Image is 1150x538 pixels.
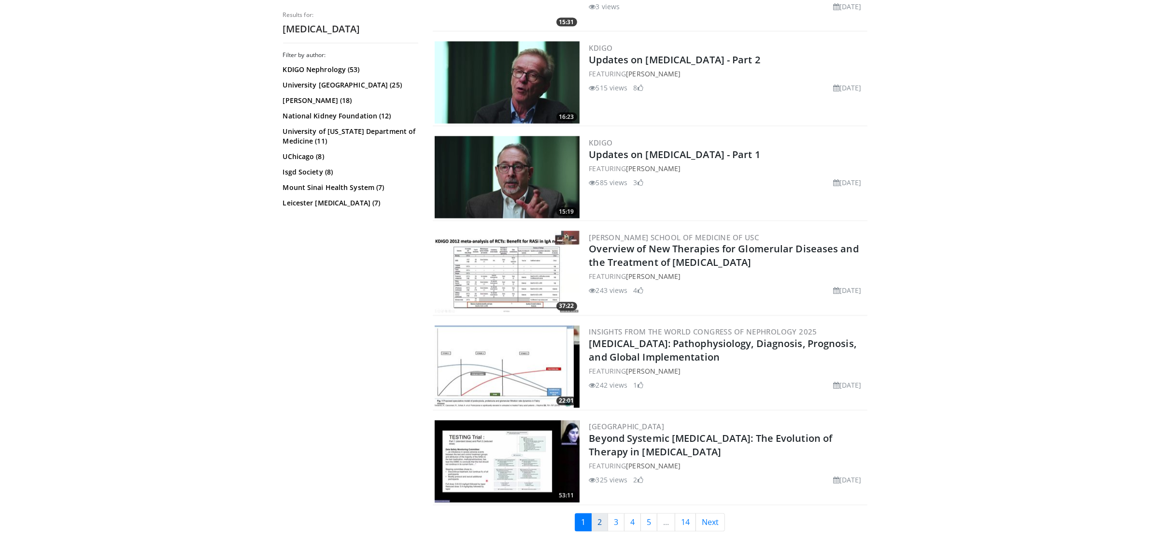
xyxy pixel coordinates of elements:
a: Insights from the World Congress of Nephrology 2025 [589,327,817,337]
li: 2 [634,475,643,485]
div: FEATURING [589,461,866,471]
span: 16:23 [556,113,577,121]
nav: Search results pages [433,513,867,532]
a: [GEOGRAPHIC_DATA] [589,422,665,432]
a: Updates on [MEDICAL_DATA] - Part 2 [589,53,760,66]
a: Next [696,513,725,532]
a: [PERSON_NAME] School of Medicine of USC [589,233,759,242]
img: 568c5c93-afb8-423a-a962-fcb14fb4225f.300x170_q85_crop-smart_upscale.jpg [435,136,580,218]
a: 5 [640,513,657,532]
img: e2070a28-11d6-4097-bfa0-2590e3f952ec.300x170_q85_crop-smart_upscale.jpg [435,42,580,124]
li: [DATE] [833,1,862,12]
li: 3 views [589,1,620,12]
a: [PERSON_NAME] (18) [283,96,416,105]
a: KDIGO [589,138,613,147]
a: 14 [675,513,696,532]
li: [DATE] [833,286,862,296]
a: [MEDICAL_DATA]: Pathophysiology, Diagnosis, Prognosis, and Global Implementation [589,337,856,364]
li: 243 views [589,286,628,296]
img: 61b635f0-fbc5-437a-9bce-30e15af77b2b.300x170_q85_crop-smart_upscale.jpg [435,326,580,408]
a: [PERSON_NAME] [626,367,681,376]
a: National Kidney Foundation (12) [283,111,416,121]
a: [PERSON_NAME] [626,69,681,78]
h3: Filter by author: [283,51,418,59]
li: [DATE] [833,83,862,93]
span: 15:19 [556,207,577,216]
li: [DATE] [833,177,862,188]
a: 2 [591,513,608,532]
li: 1 [634,380,643,391]
li: [DATE] [833,380,862,391]
a: 4 [624,513,641,532]
a: 37:22 [435,231,580,313]
li: 515 views [589,83,628,93]
a: Leicester [MEDICAL_DATA] (7) [283,198,416,208]
a: 3 [608,513,625,532]
li: 8 [634,83,643,93]
a: UChicago (8) [283,152,416,161]
li: 3 [634,177,643,188]
a: 53:11 [435,421,580,503]
a: 22:01 [435,326,580,408]
a: [PERSON_NAME] [626,272,681,281]
a: University [GEOGRAPHIC_DATA] (25) [283,80,416,90]
img: aba8a979-f9a5-42bc-b42d-410aa02d5992.300x170_q85_crop-smart_upscale.jpg [435,231,580,313]
a: 16:23 [435,42,580,124]
div: FEATURING [589,272,866,282]
li: [DATE] [833,475,862,485]
a: Updates on [MEDICAL_DATA] - Part 1 [589,148,760,161]
a: Mount Sinai Health System (7) [283,183,416,192]
li: 585 views [589,177,628,188]
li: 242 views [589,380,628,391]
div: FEATURING [589,163,866,174]
li: 4 [634,286,643,296]
a: 15:19 [435,136,580,218]
a: Isgd Society (8) [283,167,416,177]
a: [PERSON_NAME] [626,462,681,471]
a: [PERSON_NAME] [626,164,681,173]
img: cf210820-fb3c-473f-bb12-076a99feb048.300x170_q85_crop-smart_upscale.jpg [435,421,580,503]
span: 15:31 [556,18,577,27]
a: KDIGO [589,43,613,53]
h2: [MEDICAL_DATA] [283,23,418,35]
a: Beyond Systemic [MEDICAL_DATA]: The Evolution of Therapy in [MEDICAL_DATA] [589,432,833,459]
a: KDIGO Nephrology (53) [283,65,416,74]
span: 22:01 [556,397,577,406]
p: Results for: [283,11,418,19]
a: University of [US_STATE] Department of Medicine (11) [283,127,416,146]
a: Overview of New Therapies for Glomerular Diseases and the Treatment of [MEDICAL_DATA] [589,243,859,269]
a: 1 [575,513,592,532]
span: 53:11 [556,492,577,500]
li: 325 views [589,475,628,485]
span: 37:22 [556,302,577,311]
div: FEATURING [589,69,866,79]
div: FEATURING [589,366,866,377]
